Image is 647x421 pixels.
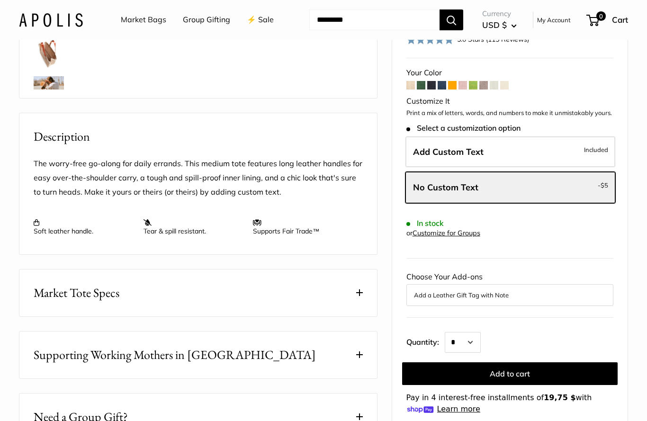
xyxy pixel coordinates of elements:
label: Add Custom Text [405,136,615,168]
p: Supports Fair Trade™ [253,218,353,235]
button: Search [440,9,463,30]
div: 5.0 Stars (115 Reviews) [457,35,529,45]
button: Supporting Working Mothers in [GEOGRAPHIC_DATA] [19,331,377,378]
p: Print a mix of letters, words, and numbers to make it unmistakably yours. [406,108,613,118]
span: - [598,180,608,191]
button: Add a Leather Gift Tag with Note [414,289,606,301]
a: ⚡️ Sale [247,13,274,27]
div: or [406,227,480,240]
span: 0 [596,11,606,21]
span: $5 [601,182,608,189]
a: Market Bags [121,13,166,27]
p: The worry-free go-along for daily errands. This medium tote features long leather handles for eas... [34,157,363,199]
span: Market Tote Specs [34,284,119,302]
span: USD $ [482,20,507,30]
a: Group Gifting [183,13,230,27]
iframe: Sign Up via Text for Offers [8,385,101,413]
label: Quantity: [406,330,445,353]
img: Apolis [19,13,83,27]
label: Leave Blank [405,172,615,204]
div: 5.0 Stars (115 Reviews) [406,33,530,46]
span: Supporting Working Mothers in [GEOGRAPHIC_DATA] [34,346,316,364]
div: Customize It [406,95,613,109]
span: Cart [612,15,628,25]
span: In stock [406,219,444,228]
span: Add Custom Text [413,146,484,157]
a: 0 Cart [587,12,628,27]
button: USD $ [482,18,517,33]
a: Market Tote in Natural [32,74,66,108]
img: description_Water resistant inner liner. [34,38,64,69]
span: Select a customization option [406,124,521,133]
button: Market Tote Specs [19,269,377,316]
a: My Account [537,14,571,26]
img: Market Tote in Natural [34,76,64,107]
h2: Description [34,127,363,146]
span: No Custom Text [413,182,478,193]
button: Add to cart [402,363,618,385]
span: Currency [482,7,517,20]
span: Included [584,144,608,155]
p: Soft leather handle. [34,218,134,235]
div: Your Color [406,66,613,81]
a: description_Water resistant inner liner. [32,36,66,71]
input: Search... [309,9,440,30]
div: Choose Your Add-ons [406,270,613,306]
p: Tear & spill resistant. [144,218,244,235]
a: Customize for Groups [413,229,480,237]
